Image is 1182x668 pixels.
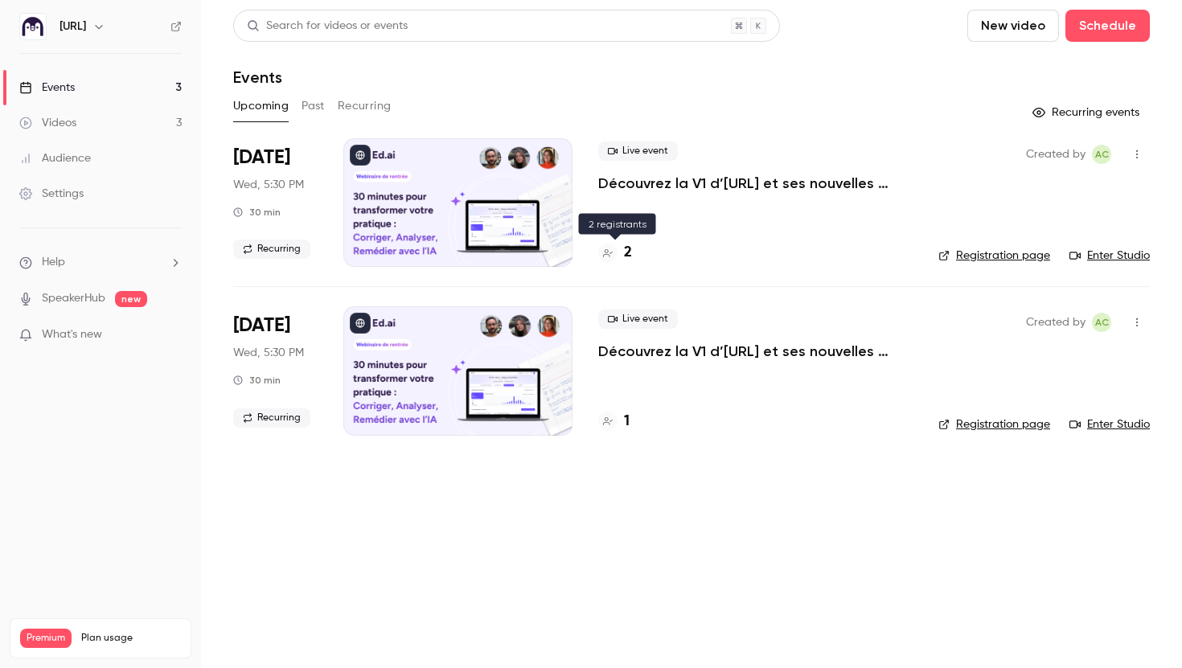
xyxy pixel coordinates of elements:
img: Ed.ai [20,14,46,39]
span: Premium [20,629,72,648]
div: Videos [19,115,76,131]
span: Plan usage [81,632,181,645]
a: Découvrez la V1 d’[URL] et ses nouvelles fonctionnalités ! [598,174,913,193]
span: Alison Chopard [1092,313,1111,332]
span: Live event [598,309,678,329]
h4: 2 [624,242,632,264]
div: 30 min [233,374,281,387]
button: Upcoming [233,93,289,119]
span: AC [1095,313,1109,332]
span: Wed, 5:30 PM [233,345,304,361]
span: Wed, 5:30 PM [233,177,304,193]
div: Sep 24 Wed, 5:30 PM (Europe/Paris) [233,138,318,267]
span: Alison Chopard [1092,145,1111,164]
button: New video [967,10,1059,42]
div: 30 min [233,206,281,219]
a: Enter Studio [1069,416,1150,432]
span: Recurring [233,240,310,259]
div: Search for videos or events [247,18,408,35]
a: Registration page [938,248,1050,264]
a: Registration page [938,416,1050,432]
span: new [115,291,147,307]
iframe: Noticeable Trigger [162,328,182,342]
button: Schedule [1065,10,1150,42]
button: Past [302,93,325,119]
a: Enter Studio [1069,248,1150,264]
a: Découvrez la V1 d’[URL] et ses nouvelles fonctionnalités ! [598,342,913,361]
button: Recurring [338,93,392,119]
span: [DATE] [233,145,290,170]
button: Recurring events [1025,100,1150,125]
span: Live event [598,141,678,161]
div: Settings [19,186,84,202]
div: Events [19,80,75,96]
span: Created by [1026,313,1086,332]
div: Oct 1 Wed, 5:30 PM (Europe/Paris) [233,306,318,435]
span: AC [1095,145,1109,164]
div: Audience [19,150,91,166]
h4: 1 [624,411,630,432]
a: SpeakerHub [42,290,105,307]
a: 1 [598,411,630,432]
h6: [URL] [60,18,86,35]
span: Recurring [233,408,310,428]
h1: Events [233,68,282,87]
span: Created by [1026,145,1086,164]
a: 2 [598,242,632,264]
span: [DATE] [233,313,290,338]
span: Help [42,254,65,271]
span: What's new [42,326,102,343]
li: help-dropdown-opener [19,254,182,271]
